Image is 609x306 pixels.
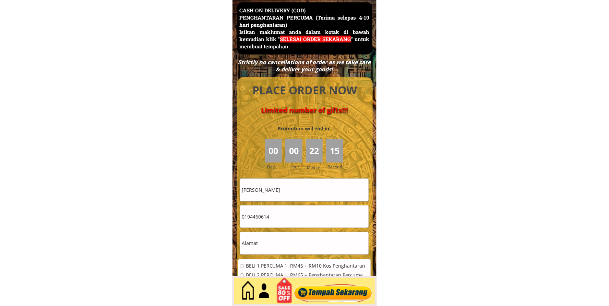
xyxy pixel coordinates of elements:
[307,164,322,171] h3: Minute
[267,164,285,170] h3: Day
[280,36,351,43] span: SELESAI ORDER SEKARANG
[240,232,369,255] input: Alamat
[240,179,369,201] input: Nama
[266,125,343,132] h3: Promotion will end in:
[246,264,366,269] span: BELI 1 PERCUMA 1: RM45 + RM10 Kos Penghantaran
[240,205,369,228] input: Telefon
[245,83,365,98] h4: PLACE ORDER NOW
[246,273,366,278] span: BELI 2 PERCUMA 1: RM65 + Penghantaran Percuma
[328,164,345,170] h3: Second
[236,59,373,73] div: Strictly no cancellations of order as we take care & deliver your goods!
[239,7,369,50] h3: CASH ON DELIVERY (COD) PENGHANTARAN PERCUMA (Terima selepas 4-10 hari penghantaran) Isikan maklum...
[290,164,304,170] h3: Hour
[245,106,365,114] h4: Limited number of gifts!!!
